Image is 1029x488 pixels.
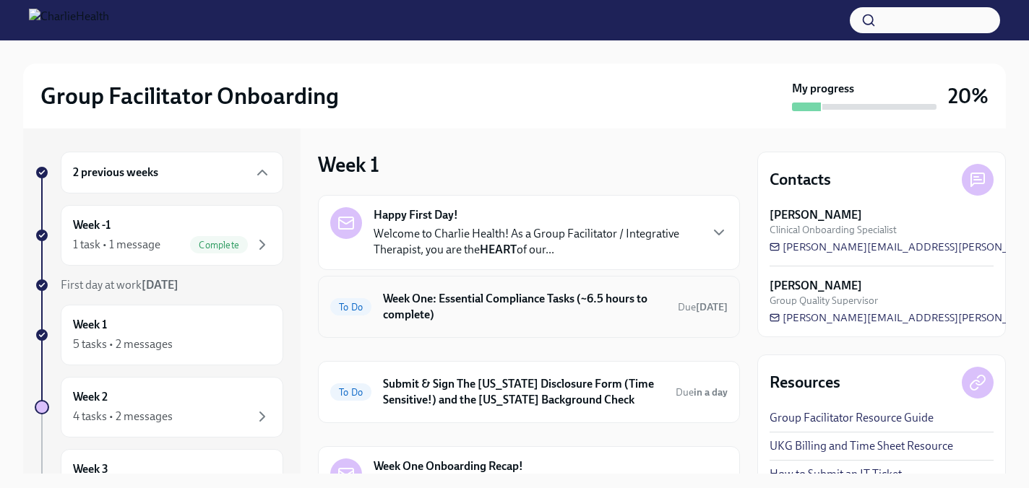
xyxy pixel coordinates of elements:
[770,410,934,426] a: Group Facilitator Resource Guide
[770,169,831,191] h4: Contacts
[330,302,371,313] span: To Do
[35,377,283,437] a: Week 24 tasks • 2 messages
[330,373,728,411] a: To DoSubmit & Sign The [US_STATE] Disclosure Form (Time Sensitive!) and the [US_STATE] Background...
[383,376,664,408] h6: Submit & Sign The [US_STATE] Disclosure Form (Time Sensitive!) and the [US_STATE] Background Check
[73,336,173,352] div: 5 tasks • 2 messages
[770,372,840,393] h4: Resources
[73,217,111,233] h6: Week -1
[40,82,339,110] h2: Group Facilitator Onboarding
[73,237,160,253] div: 1 task • 1 message
[190,240,248,250] span: Complete
[480,243,517,256] strong: HEART
[792,81,854,97] strong: My progress
[948,83,989,109] h3: 20%
[330,288,728,326] a: To DoWeek One: Essential Compliance Tasks (~6.5 hours to complete)Due[DATE]
[73,461,108,477] h6: Week 3
[29,9,109,32] img: CharlieHealth
[383,291,666,323] h6: Week One: Essential Compliance Tasks (~6.5 hours to complete)
[142,278,178,292] strong: [DATE]
[770,223,897,237] span: Clinical Onboarding Specialist
[676,385,728,399] span: August 20th, 2025 10:00
[318,152,379,178] h3: Week 1
[770,466,902,482] a: How to Submit an IT Ticket
[330,387,371,398] span: To Do
[374,458,523,474] strong: Week One Onboarding Recap!
[61,152,283,193] div: 2 previous weeks
[770,207,862,223] strong: [PERSON_NAME]
[73,165,158,180] h6: 2 previous weeks
[73,389,108,405] h6: Week 2
[73,317,107,333] h6: Week 1
[374,207,458,223] strong: Happy First Day!
[770,438,953,454] a: UKG Billing and Time Sheet Resource
[770,294,878,308] span: Group Quality Supervisor
[35,277,283,293] a: First day at work[DATE]
[696,301,728,313] strong: [DATE]
[374,226,699,258] p: Welcome to Charlie Health! As a Group Facilitator / Integrative Therapist, you are the of our...
[61,278,178,292] span: First day at work
[73,409,173,424] div: 4 tasks • 2 messages
[676,386,728,398] span: Due
[678,301,728,313] span: Due
[35,305,283,365] a: Week 15 tasks • 2 messages
[35,205,283,266] a: Week -11 task • 1 messageComplete
[694,386,728,398] strong: in a day
[678,300,728,314] span: August 18th, 2025 10:00
[770,278,862,294] strong: [PERSON_NAME]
